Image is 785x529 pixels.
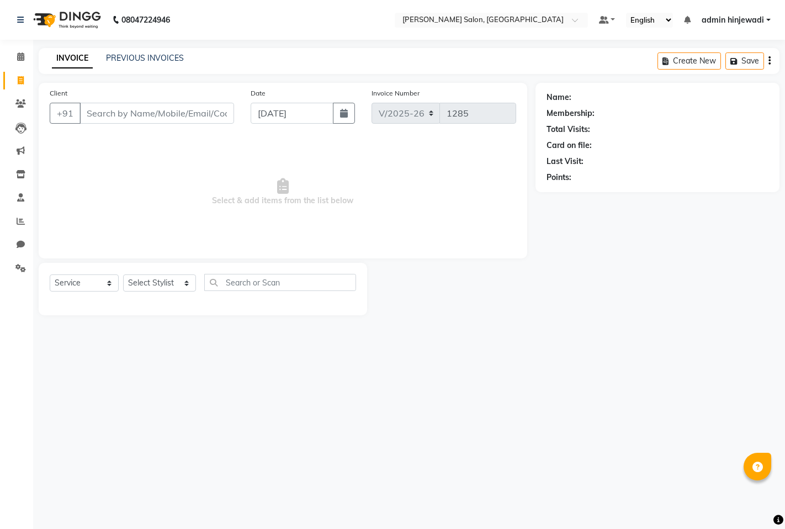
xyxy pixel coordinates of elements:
[657,52,721,70] button: Create New
[28,4,104,35] img: logo
[204,274,356,291] input: Search or Scan
[50,137,516,247] span: Select & add items from the list below
[79,103,234,124] input: Search by Name/Mobile/Email/Code
[547,108,595,119] div: Membership:
[725,52,764,70] button: Save
[547,92,571,103] div: Name:
[52,49,93,68] a: INVOICE
[547,156,584,167] div: Last Visit:
[50,88,67,98] label: Client
[121,4,170,35] b: 08047224946
[547,124,590,135] div: Total Visits:
[739,485,774,518] iframe: chat widget
[372,88,420,98] label: Invoice Number
[547,172,571,183] div: Points:
[50,103,81,124] button: +91
[251,88,266,98] label: Date
[106,53,184,63] a: PREVIOUS INVOICES
[547,140,592,151] div: Card on file:
[702,14,764,26] span: admin hinjewadi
